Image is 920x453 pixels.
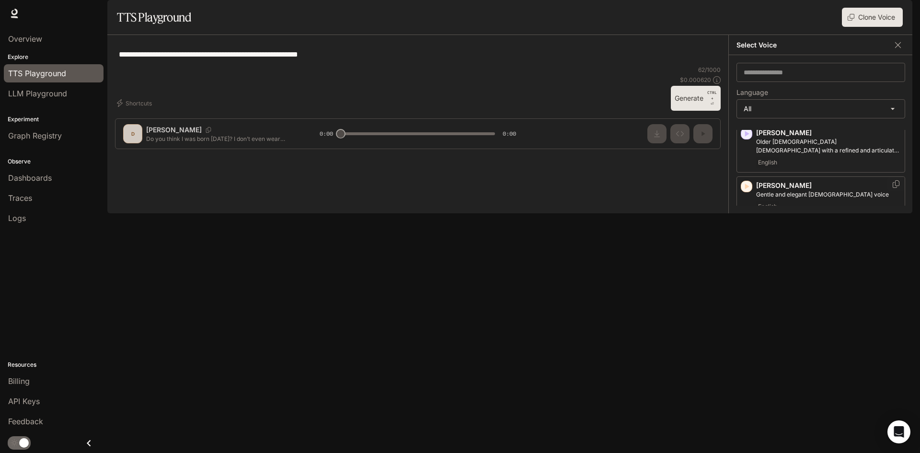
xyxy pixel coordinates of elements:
div: All [737,100,905,118]
p: ⏎ [707,90,717,107]
p: Language [736,89,768,96]
p: 62 / 1000 [698,66,721,74]
p: CTRL + [707,90,717,101]
button: Copy Voice ID [891,180,901,188]
button: GenerateCTRL +⏎ [671,86,721,111]
p: [PERSON_NAME] [756,128,901,138]
p: [PERSON_NAME] [756,181,901,190]
span: English [756,157,779,168]
div: Open Intercom Messenger [887,420,910,443]
button: Clone Voice [842,8,903,27]
span: English [756,201,779,212]
p: Gentle and elegant female voice [756,190,901,199]
p: Older British male with a refined and articulate voice [756,138,901,155]
p: $ 0.000620 [680,76,711,84]
h1: TTS Playground [117,8,191,27]
button: Shortcuts [115,95,156,111]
